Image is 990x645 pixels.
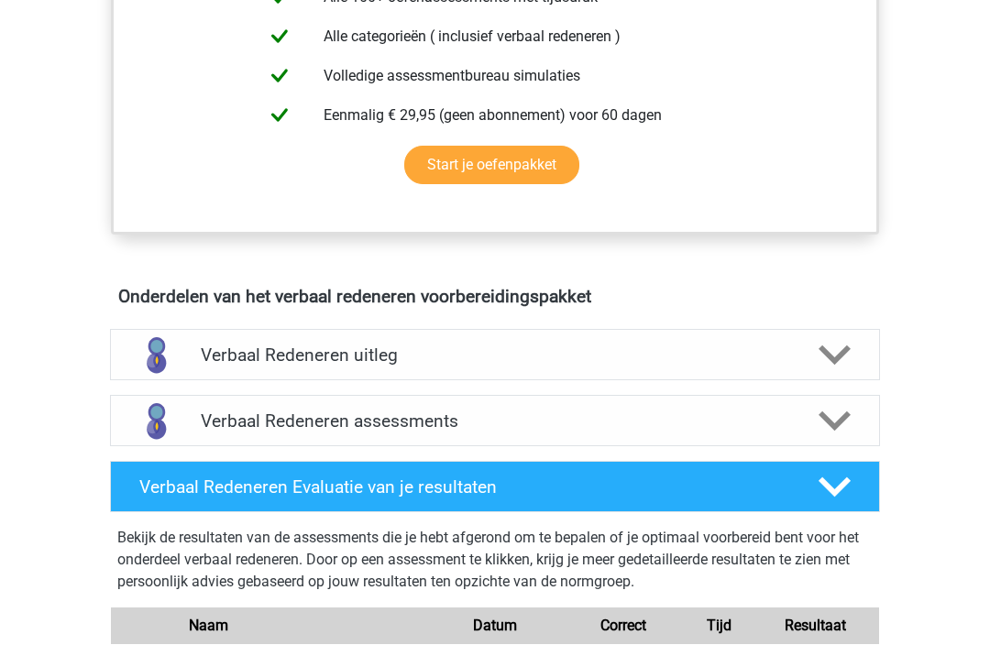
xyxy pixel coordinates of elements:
[103,461,887,512] a: Verbaal Redeneren Evaluatie van je resultaten
[201,410,789,432] h4: Verbaal Redeneren assessments
[118,286,872,307] h4: Onderdelen van het verbaal redeneren voorbereidingspakket
[133,398,180,444] img: verbaal redeneren assessments
[133,332,180,378] img: verbaal redeneren uitleg
[431,615,559,637] div: Datum
[559,615,687,637] div: Correct
[175,615,431,637] div: Naam
[404,146,579,184] a: Start je oefenpakket
[751,615,879,637] div: Resultaat
[139,476,789,497] h4: Verbaal Redeneren Evaluatie van je resultaten
[117,527,873,593] p: Bekijk de resultaten van de assessments die je hebt afgerond om te bepalen of je optimaal voorber...
[687,615,752,637] div: Tijd
[103,329,887,380] a: uitleg Verbaal Redeneren uitleg
[103,395,887,446] a: assessments Verbaal Redeneren assessments
[201,344,789,366] h4: Verbaal Redeneren uitleg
